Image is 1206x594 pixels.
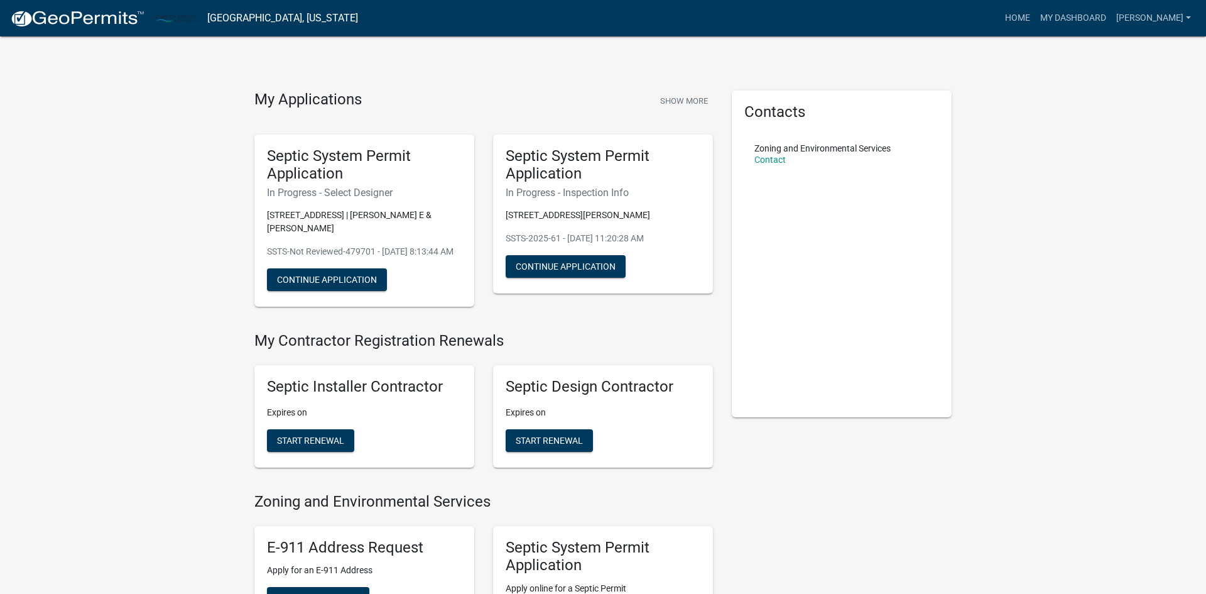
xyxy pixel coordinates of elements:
[267,406,462,419] p: Expires on
[506,147,700,184] h5: Septic System Permit Application
[155,9,197,26] img: Carlton County, Minnesota
[506,232,700,245] p: SSTS-2025-61 - [DATE] 11:20:28 AM
[744,103,939,121] h5: Contacts
[506,187,700,199] h6: In Progress - Inspection Info
[267,147,462,184] h5: Septic System Permit Application
[267,209,462,235] p: [STREET_ADDRESS] | [PERSON_NAME] E & [PERSON_NAME]
[506,209,700,222] p: [STREET_ADDRESS][PERSON_NAME]
[1035,6,1111,30] a: My Dashboard
[254,332,713,478] wm-registration-list-section: My Contractor Registration Renewals
[506,255,626,278] button: Continue Application
[506,539,700,575] h5: Septic System Permit Application
[267,378,462,396] h5: Septic Installer Contractor
[516,435,583,445] span: Start Renewal
[1111,6,1196,30] a: [PERSON_NAME]
[254,91,362,109] h4: My Applications
[655,91,713,111] button: Show More
[754,144,891,153] p: Zoning and Environmental Services
[506,406,700,419] p: Expires on
[506,429,593,452] button: Start Renewal
[267,245,462,258] p: SSTS-Not Reviewed-479701 - [DATE] 8:13:44 AM
[207,8,358,29] a: [GEOGRAPHIC_DATA], [US_STATE]
[267,268,387,291] button: Continue Application
[267,564,462,577] p: Apply for an E-911 Address
[506,378,700,396] h5: Septic Design Contractor
[754,155,786,165] a: Contact
[277,435,344,445] span: Start Renewal
[267,539,462,557] h5: E-911 Address Request
[254,332,713,350] h4: My Contractor Registration Renewals
[1000,6,1035,30] a: Home
[254,493,713,511] h4: Zoning and Environmental Services
[267,429,354,452] button: Start Renewal
[267,187,462,199] h6: In Progress - Select Designer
